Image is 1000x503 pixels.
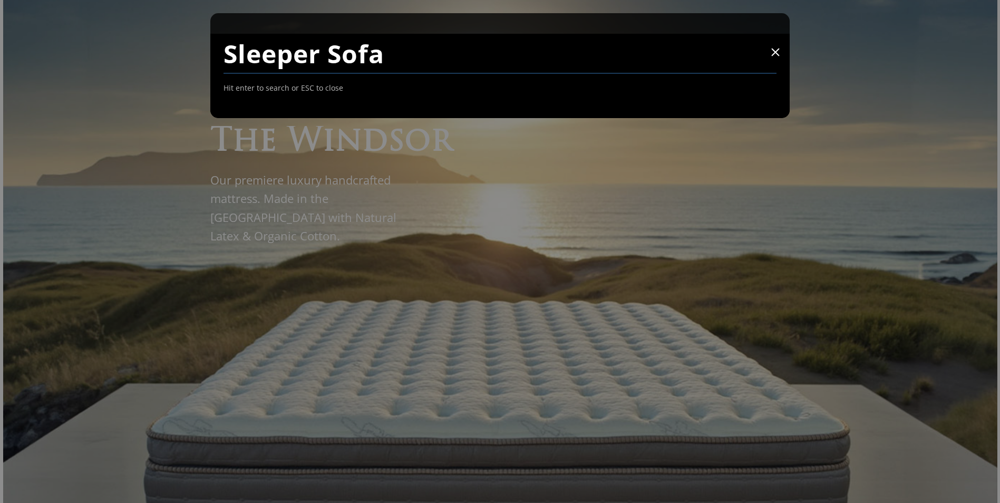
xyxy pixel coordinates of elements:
span: Hit enter to search or ESC to close [224,81,343,95]
span: e [259,126,277,158]
span: o [405,126,431,158]
h1: The Windsor [210,126,453,158]
span: d [362,126,388,158]
span: h [232,126,259,158]
span: s [388,126,405,158]
span: i [323,126,335,158]
span: n [335,126,362,158]
span: r [431,126,453,158]
span: T [210,126,232,158]
p: Our premiere luxury handcrafted mattress. Made in the [GEOGRAPHIC_DATA] with Natural Latex & Orga... [210,171,408,245]
input: Search [224,34,777,74]
span: W [287,126,323,158]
